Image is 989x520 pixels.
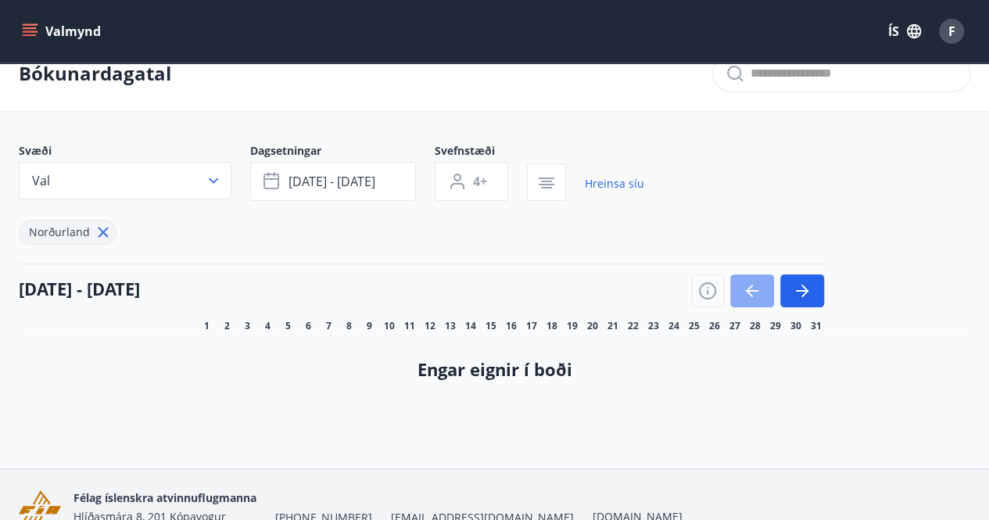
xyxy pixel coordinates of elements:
span: 26 [709,320,720,332]
span: 31 [811,320,822,332]
span: 28 [750,320,761,332]
span: 25 [689,320,700,332]
span: 22 [628,320,639,332]
p: Bókunardagatal [19,60,171,87]
span: 4 [265,320,271,332]
button: [DATE] - [DATE] [250,162,416,201]
span: 11 [404,320,415,332]
span: 12 [425,320,435,332]
button: ÍS [880,17,930,45]
span: Félag íslenskra atvinnuflugmanna [73,490,256,505]
button: 4+ [435,162,508,201]
span: 29 [770,320,781,332]
span: 16 [506,320,517,332]
a: Hreinsa síu [585,167,644,201]
h4: [DATE] - [DATE] [19,277,140,300]
span: Dagsetningar [250,143,435,162]
span: 8 [346,320,352,332]
span: 14 [465,320,476,332]
div: Norðurland [19,220,116,245]
span: 7 [326,320,331,332]
span: Norðurland [29,224,90,239]
span: Svefnstæði [435,143,527,162]
span: F [948,23,955,40]
span: 20 [587,320,598,332]
span: 19 [567,320,578,332]
h4: Engar eignir í boði [44,357,945,381]
span: 17 [526,320,537,332]
span: Svæði [19,143,250,162]
span: 10 [384,320,395,332]
button: Val [19,162,231,199]
span: 23 [648,320,659,332]
span: 24 [668,320,679,332]
button: menu [19,17,107,45]
span: 21 [607,320,618,332]
span: 2 [224,320,230,332]
span: 30 [790,320,801,332]
span: 27 [729,320,740,332]
span: [DATE] - [DATE] [288,173,375,190]
span: 5 [285,320,291,332]
span: 15 [486,320,496,332]
span: Val [32,172,50,189]
span: 6 [306,320,311,332]
button: F [933,13,970,50]
span: 4+ [473,173,487,190]
span: 18 [546,320,557,332]
span: 1 [204,320,210,332]
span: 3 [245,320,250,332]
span: 13 [445,320,456,332]
span: 9 [367,320,372,332]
